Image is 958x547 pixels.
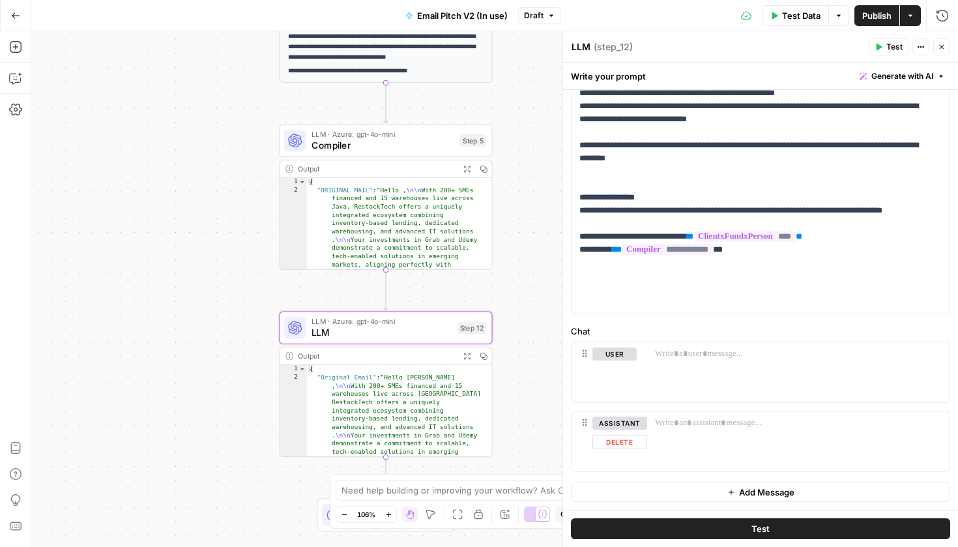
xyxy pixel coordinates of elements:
span: 106% [357,509,375,520]
button: Publish [854,5,899,26]
span: LLM · Azure: gpt-4o-mini [312,316,452,327]
div: 2 [280,186,306,400]
button: Copy [555,506,585,523]
button: Test Data [762,5,828,26]
span: Draft [524,10,544,22]
button: Email Pitch V2 (In use) [398,5,515,26]
span: Toggle code folding, rows 1 through 4 [298,365,306,374]
span: Test [751,522,770,535]
span: Test Data [782,9,820,22]
button: user [592,347,637,361]
button: Test [571,518,950,539]
div: Step 5 [460,134,486,147]
span: LLM [312,326,452,340]
g: Edge from step_5 to step_12 [384,270,388,310]
div: assistantDelete [572,411,637,471]
button: Test [869,38,908,55]
button: Generate with AI [854,68,950,85]
div: Output [298,163,455,174]
div: Single OutputOutputEnd [279,499,492,532]
span: LLM · Azure: gpt-4o-mini [312,129,455,140]
div: 1 [280,365,306,374]
span: Compiler [312,138,455,152]
div: LLM · Azure: gpt-4o-miniLLMStep 12Output{ "Original Email":"Hello [PERSON_NAME] ,\n\nWith 200+ SM... [279,311,492,457]
span: Generate with AI [871,70,933,82]
label: Chat [571,325,950,338]
button: Add Message [571,482,950,502]
div: user [572,342,637,402]
div: LLM · Azure: gpt-4o-miniCompilerStep 5Output{ "ORIGINAL MAIL":"Hello ,\n\nWith 200+ SMEs financed... [279,124,492,270]
span: ( step_12 ) [594,40,633,53]
span: Publish [862,9,892,22]
button: Draft [518,7,561,24]
div: Write your prompt [563,63,958,89]
button: assistant [592,417,647,430]
textarea: LLM [572,40,590,53]
span: Toggle code folding, rows 1 through 4 [298,178,306,186]
span: Add Message [739,486,794,499]
button: Delete [592,435,647,449]
div: Output [298,351,455,362]
g: Edge from step_3 to step_5 [384,83,388,123]
div: Step 12 [457,321,486,334]
span: Email Pitch V2 (In use) [417,9,508,22]
div: 1 [280,178,306,186]
span: Test [886,41,903,53]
